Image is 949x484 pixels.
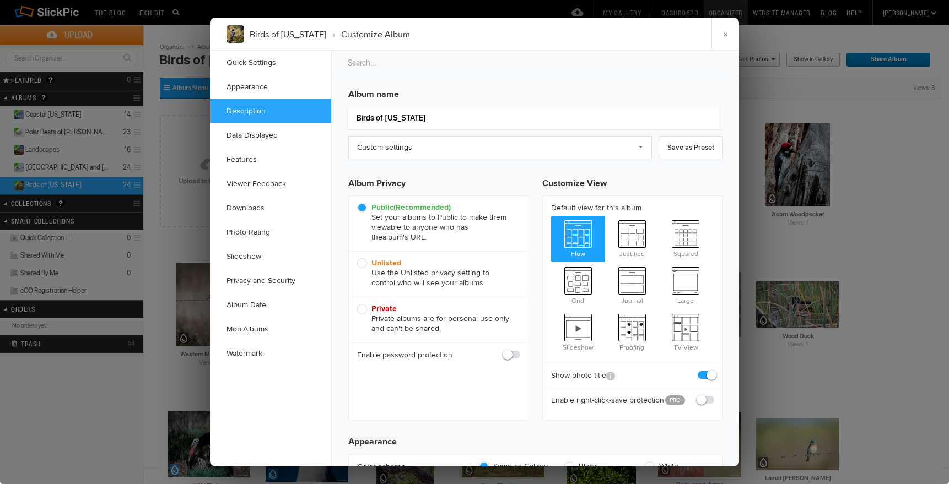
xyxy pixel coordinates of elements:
b: Unlisted [371,258,401,268]
b: Enable password protection [357,350,452,361]
a: Privacy and Security [210,269,331,293]
span: Flow [551,216,605,260]
img: 2019ForumGallery-CalQuail11x14_001.jpg [227,25,244,43]
span: Large [659,263,713,307]
a: × [711,18,739,51]
a: Quick Settings [210,51,331,75]
span: Use the Unlisted privacy setting to control who will see your albums. [357,258,515,288]
b: Public [371,203,451,212]
a: Custom settings [348,136,652,159]
a: Description [210,99,331,123]
a: Album Date [210,293,331,317]
b: Enable right-click-save protection [551,395,657,406]
span: Slideshow [551,309,605,354]
a: PRO [665,395,685,405]
a: Appearance [210,75,331,99]
span: Justified [605,216,659,260]
span: Squared [659,216,713,260]
a: Slideshow [210,244,331,269]
h3: Album Privacy [348,168,529,195]
b: Default view for this album [551,203,714,214]
b: Color scheme [357,461,467,472]
span: Proofing [605,309,659,354]
a: Downloads [210,196,331,220]
span: Grid [551,263,605,307]
span: TV View [659,309,713,354]
h3: Album name [348,83,723,101]
a: Save as Preset [659,136,723,159]
span: White [645,461,709,471]
a: Watermark [210,341,331,366]
span: Set your albums to Public to make them viewable to anyone who has the [357,203,515,242]
h3: Customize View [542,168,723,195]
span: Black [564,461,628,471]
input: Search... [331,50,741,75]
span: album's URL. [382,232,427,242]
span: Journal [605,263,659,307]
h3: Appearance [348,426,723,448]
span: Private albums are for personal use only and can't be shared. [357,304,515,334]
a: Photo Rating [210,220,331,244]
a: Data Displayed [210,123,331,148]
b: Private [371,304,397,313]
a: Features [210,148,331,172]
a: Viewer Feedback [210,172,331,196]
li: Customize Album [326,25,410,44]
i: (Recommended) [393,203,451,212]
a: MobiAlbums [210,317,331,341]
span: Same as Gallery [479,461,548,471]
b: Show photo title [551,370,615,381]
li: Birds of [US_STATE] [250,25,326,44]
